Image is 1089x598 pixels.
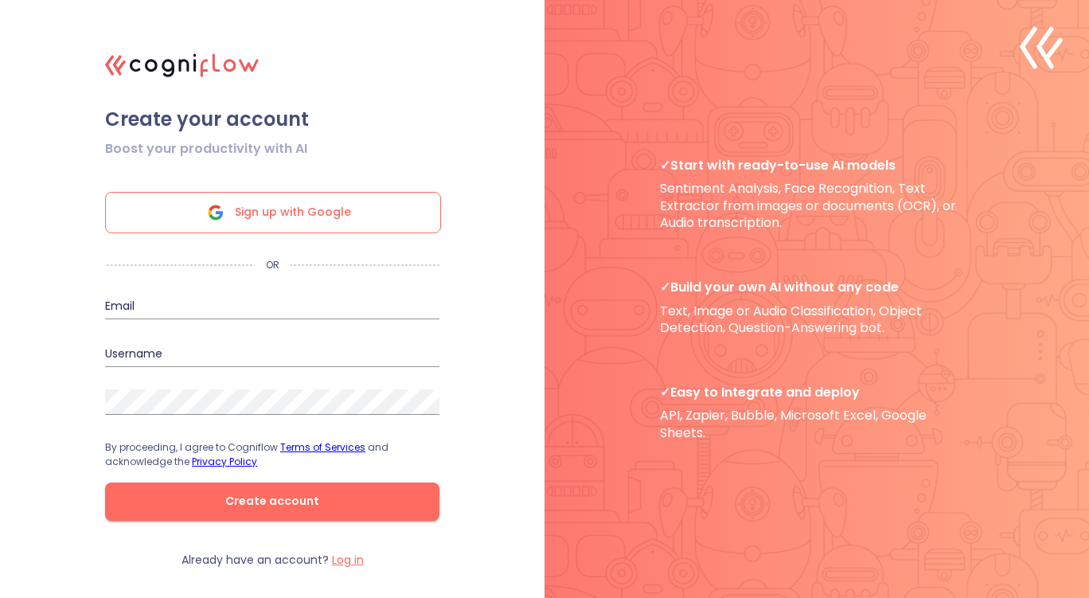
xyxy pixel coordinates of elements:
span: Build your own AI without any code [660,279,974,295]
b: ✓ [660,278,670,296]
span: Sign up with Google [235,193,351,233]
span: Easy to Integrate and deploy [660,384,974,401]
div: Sign up with Google [105,192,441,233]
b: ✓ [660,383,670,401]
p: API, Zapier, Bubble, Microsoft Excel, Google Sheets. [660,384,974,441]
p: By proceeding, I agree to Cogniflow and acknowledge the [105,440,439,469]
p: Sentiment Analysis, Face Recognition, Text Extractor from images or documents (OCR), or Audio tra... [660,157,974,231]
span: Boost your productivity with AI [105,139,307,158]
span: Create account [131,491,414,511]
span: Start with ready-to-use AI models [660,157,974,174]
label: Log in [332,552,364,568]
p: Already have an account? [181,553,364,568]
a: Terms of Services [280,440,365,454]
span: Create your account [105,107,439,131]
p: OR [255,259,291,272]
b: ✓ [660,156,670,174]
p: Text, Image or Audio Classification, Object Detection, Question-Answering bot. [660,279,974,336]
a: Privacy Policy [192,455,257,468]
button: Create account [105,483,439,521]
